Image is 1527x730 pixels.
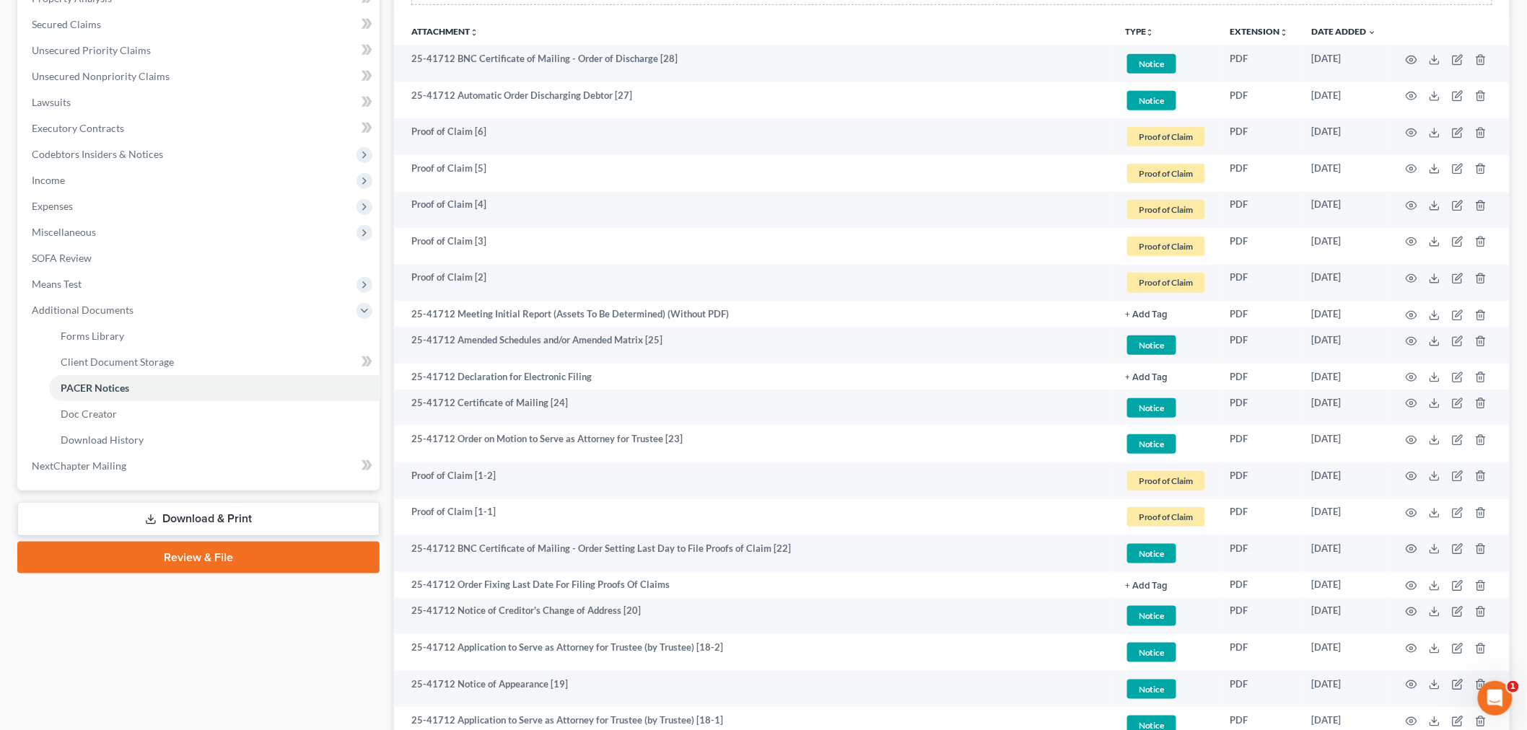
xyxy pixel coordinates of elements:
[1300,572,1388,598] td: [DATE]
[394,192,1113,229] td: Proof of Claim [4]
[61,408,117,420] span: Doc Creator
[61,330,124,342] span: Forms Library
[1125,469,1207,493] a: Proof of Claim
[394,598,1113,635] td: 25-41712 Notice of Creditor's Change of Address [20]
[1125,125,1207,149] a: Proof of Claim
[20,12,380,38] a: Secured Claims
[1280,28,1289,37] i: unfold_more
[1125,373,1168,382] button: + Add Tag
[394,364,1113,390] td: 25-41712 Declaration for Electronic Filing
[1125,333,1207,357] a: Notice
[394,265,1113,302] td: Proof of Claim [2]
[1127,680,1176,699] span: Notice
[1125,271,1207,294] a: Proof of Claim
[32,304,134,316] span: Additional Documents
[1125,641,1207,664] a: Notice
[394,499,1113,536] td: Proof of Claim [1-1]
[1127,398,1176,418] span: Notice
[1300,499,1388,536] td: [DATE]
[49,427,380,453] a: Download History
[32,70,170,82] span: Unsecured Nonpriority Claims
[32,18,101,30] span: Secured Claims
[1219,118,1300,155] td: PDF
[1125,542,1207,566] a: Notice
[394,671,1113,708] td: 25-41712 Notice of Appearance [19]
[1219,265,1300,302] td: PDF
[1127,91,1176,110] span: Notice
[1219,228,1300,265] td: PDF
[32,459,126,472] span: NextChapter Mailing
[1300,301,1388,327] td: [DATE]
[1300,462,1388,499] td: [DATE]
[1125,307,1207,321] a: + Add Tag
[20,63,380,89] a: Unsecured Nonpriority Claims
[32,226,96,238] span: Miscellaneous
[32,122,124,134] span: Executory Contracts
[1125,677,1207,701] a: Notice
[394,390,1113,426] td: 25-41712 Certificate of Mailing [24]
[61,356,174,368] span: Client Document Storage
[1127,273,1205,292] span: Proof of Claim
[1219,535,1300,572] td: PDF
[1219,426,1300,462] td: PDF
[394,301,1113,327] td: 25-41712 Meeting Initial Report (Assets To Be Determined) (Without PDF)
[1300,671,1388,708] td: [DATE]
[1219,155,1300,192] td: PDF
[1125,198,1207,221] a: Proof of Claim
[1125,581,1168,591] button: + Add Tag
[1300,228,1388,265] td: [DATE]
[1230,26,1289,37] a: Extensionunfold_more
[49,323,380,349] a: Forms Library
[32,148,163,160] span: Codebtors Insiders & Notices
[1125,310,1168,320] button: + Add Tag
[1219,390,1300,426] td: PDF
[394,327,1113,364] td: 25-41712 Amended Schedules and/or Amended Matrix [25]
[1127,544,1176,563] span: Notice
[1368,28,1377,37] i: expand_more
[1300,118,1388,155] td: [DATE]
[394,426,1113,462] td: 25-41712 Order on Motion to Serve as Attorney for Trustee [23]
[394,462,1113,499] td: Proof of Claim [1-2]
[1127,127,1205,146] span: Proof of Claim
[394,45,1113,82] td: 25-41712 BNC Certificate of Mailing - Order of Discharge [28]
[1300,155,1388,192] td: [DATE]
[32,96,71,108] span: Lawsuits
[394,82,1113,119] td: 25-41712 Automatic Order Discharging Debtor [27]
[1300,426,1388,462] td: [DATE]
[1219,327,1300,364] td: PDF
[1125,52,1207,76] a: Notice
[1127,606,1176,625] span: Notice
[1300,535,1388,572] td: [DATE]
[1127,237,1205,256] span: Proof of Claim
[1300,390,1388,426] td: [DATE]
[1312,26,1377,37] a: Date Added expand_more
[1125,604,1207,628] a: Notice
[1219,192,1300,229] td: PDF
[1478,681,1513,716] iframe: Intercom live chat
[20,89,380,115] a: Lawsuits
[61,382,129,394] span: PACER Notices
[1125,370,1207,384] a: + Add Tag
[1300,598,1388,635] td: [DATE]
[1125,578,1207,592] a: + Add Tag
[20,38,380,63] a: Unsecured Priority Claims
[1127,335,1176,355] span: Notice
[1219,598,1300,635] td: PDF
[1219,301,1300,327] td: PDF
[394,535,1113,572] td: 25-41712 BNC Certificate of Mailing - Order Setting Last Day to File Proofs of Claim [22]
[1125,396,1207,420] a: Notice
[1300,82,1388,119] td: [DATE]
[1508,681,1519,692] span: 1
[1125,89,1207,113] a: Notice
[1300,265,1388,302] td: [DATE]
[32,200,73,212] span: Expenses
[1219,82,1300,119] td: PDF
[1127,164,1205,183] span: Proof of Claim
[20,245,380,271] a: SOFA Review
[1146,28,1155,37] i: unfold_more
[17,542,380,573] a: Review & File
[1127,643,1176,662] span: Notice
[1219,364,1300,390] td: PDF
[49,401,380,427] a: Doc Creator
[394,118,1113,155] td: Proof of Claim [6]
